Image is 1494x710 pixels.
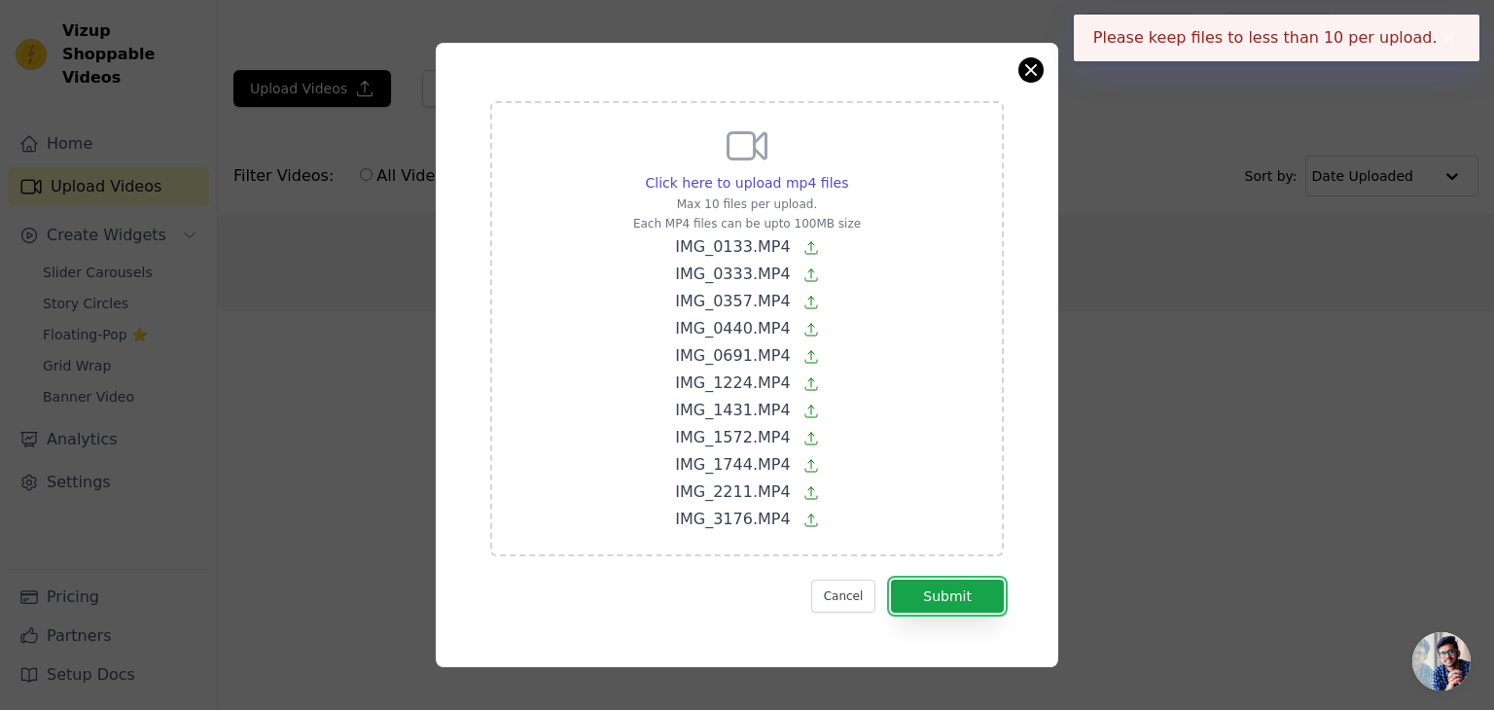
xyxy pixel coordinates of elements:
button: Close modal [1019,58,1043,82]
span: IMG_3176.MP4 [675,510,790,528]
button: Submit [891,580,1004,613]
span: IMG_1744.MP4 [675,455,790,474]
span: IMG_1224.MP4 [675,373,790,392]
div: Open chat [1412,632,1471,691]
span: IMG_2211.MP4 [675,482,790,501]
span: IMG_0133.MP4 [675,237,790,256]
div: Please keep files to less than 10 per upload. [1074,15,1479,61]
p: Each MP4 files can be upto 100MB size [633,216,861,231]
span: IMG_0691.MP4 [675,346,790,365]
button: Close [1438,26,1460,50]
button: Cancel [811,580,876,613]
span: IMG_0357.MP4 [675,292,790,310]
span: IMG_0440.MP4 [675,319,790,337]
span: IMG_1572.MP4 [675,428,790,446]
span: IMG_0333.MP4 [675,265,790,283]
span: Click here to upload mp4 files [646,175,849,191]
span: IMG_1431.MP4 [675,401,790,419]
p: Max 10 files per upload. [633,196,861,212]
